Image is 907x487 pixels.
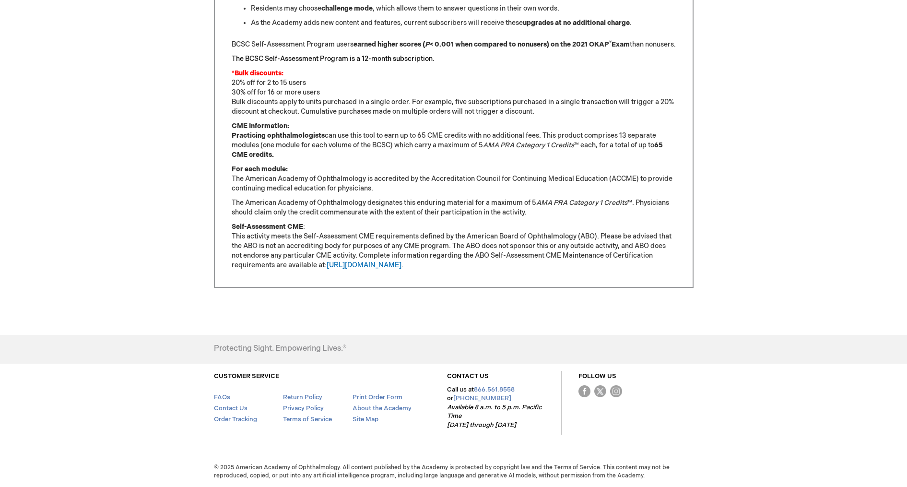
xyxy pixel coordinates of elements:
strong: Practicing ophthalmologists [232,131,325,140]
li: Residents may choose , which allows them to answer questions in their own words. [251,4,676,13]
strong: 65 CME credits. [232,141,663,159]
sup: ® [609,40,612,46]
p: BCSC Self-Assessment Program users than nonusers. [232,40,676,49]
img: instagram [610,385,622,397]
a: 866.561.8558 [474,386,515,393]
strong: For each module: [232,165,288,173]
a: Print Order Form [353,393,402,401]
strong: challenge mode [321,4,373,12]
a: About the Academy [353,404,412,412]
h4: Protecting Sight. Empowering Lives.® [214,344,346,353]
a: Return Policy [283,393,322,401]
img: Facebook [578,385,590,397]
p: 20% off for 2 to 15 users 30% off for 16 or more users Bulk discounts apply to units purchased in... [232,69,676,117]
a: Privacy Policy [283,404,324,412]
a: FOLLOW US [578,372,616,380]
a: FAQs [214,393,230,401]
strong: earned higher scores ( < 0.001 when compared to nonusers) on the 2021 OKAP Exam [353,40,630,48]
a: CUSTOMER SERVICE [214,372,279,380]
a: Contact Us [214,404,247,412]
p: : This activity meets the Self-Assessment CME requirements defined by the American Board of Ophth... [232,222,676,270]
em: Available 8 a.m. to 5 p.m. Pacific Time [DATE] through [DATE] [447,404,542,429]
p: Call us at or [447,385,544,430]
a: [PHONE_NUMBER] [453,394,511,402]
p: The American Academy of Ophthalmology designates this enduring material for a maximum of 5 ™. Phy... [232,198,676,217]
em: P [425,40,430,48]
p: The American Academy of Ophthalmology is accredited by the Accreditation Council for Continuing M... [232,165,676,193]
em: AMA PRA Category 1 Credits [536,199,627,207]
a: Terms of Service [283,416,332,423]
strong: Self-Assessment CME [232,223,303,231]
img: Twitter [594,385,606,397]
a: CONTACT US [447,372,489,380]
font: *Bulk discounts: [232,69,283,77]
a: Order Tracking [214,416,257,423]
em: AMA PRA Category 1 Credits [483,141,574,149]
span: © 2025 American Academy of Ophthalmology. All content published by the Academy is protected by co... [207,463,701,480]
font: The BCSC Self-Assessment Program is a 12-month subscription. [232,55,435,63]
a: [URL][DOMAIN_NAME] [327,261,401,269]
strong: CME Information: [232,122,289,130]
p: can use this tool to earn up to 65 CME credits with no additional fees. This product comprises 13... [232,121,676,160]
strong: upgrades at no additional charge [523,19,630,27]
a: Site Map [353,416,378,423]
li: As the Academy adds new content and features, current subscribers will receive these . [251,18,676,28]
